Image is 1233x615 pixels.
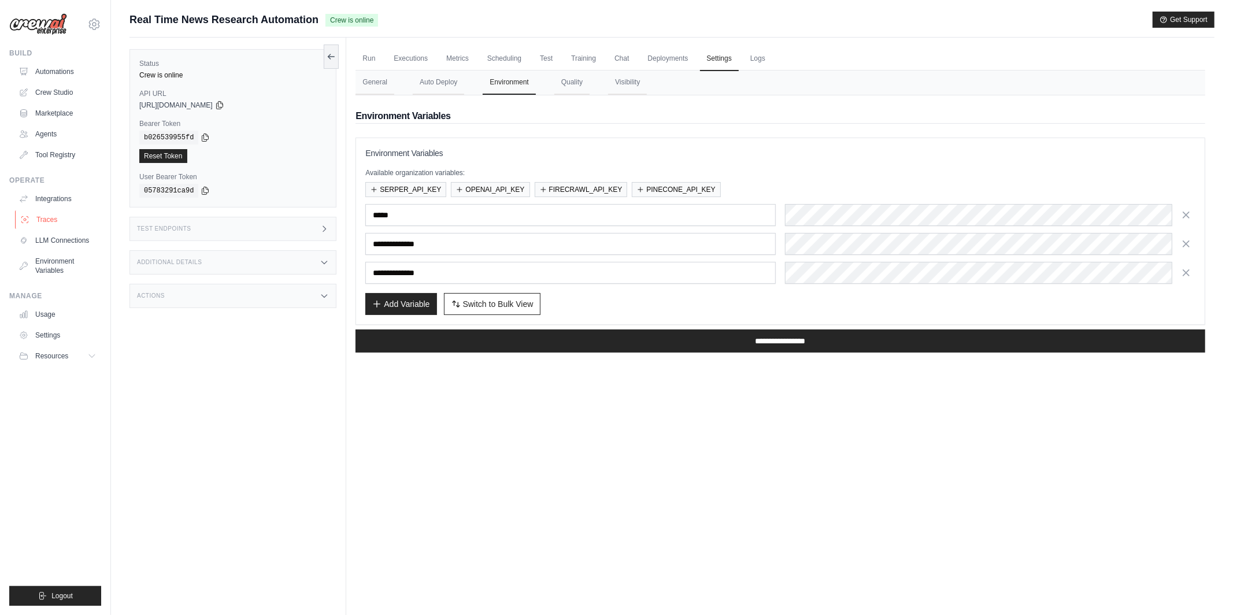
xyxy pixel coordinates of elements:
label: Status [139,59,327,68]
a: Crew Studio [14,83,101,102]
button: Auto Deploy [413,71,464,95]
div: Build [9,49,101,58]
h3: Test Endpoints [137,225,191,232]
button: SERPER_API_KEY [365,182,446,197]
span: Real Time News Research Automation [129,12,319,28]
a: Automations [14,62,101,81]
a: Usage [14,305,101,324]
a: Settings [14,326,101,344]
a: Traces [15,210,102,229]
code: 05783291ca9d [139,184,198,198]
label: User Bearer Token [139,172,327,181]
a: Environment Variables [14,252,101,280]
button: Get Support [1153,12,1215,28]
a: Executions [387,47,435,71]
label: API URL [139,89,327,98]
button: Logout [9,586,101,606]
a: Chat [608,47,636,71]
button: PINECONE_API_KEY [632,182,720,197]
span: Resources [35,351,68,361]
a: Metrics [439,47,476,71]
a: Run [356,47,382,71]
iframe: Chat Widget [1175,560,1233,615]
button: Switch to Bulk View [444,293,541,315]
button: Environment [483,71,535,95]
h3: Environment Variables [365,147,1195,159]
a: Reset Token [139,149,187,163]
div: Operate [9,176,101,185]
div: Manage [9,291,101,301]
nav: Tabs [356,71,1205,95]
button: Resources [14,347,101,365]
a: Agents [14,125,101,143]
a: Training [564,47,603,71]
a: Test [533,47,560,71]
button: Add Variable [365,293,436,315]
button: Quality [554,71,590,95]
img: Logo [9,13,67,35]
button: Visibility [608,71,647,95]
button: FIRECRAWL_API_KEY [535,182,628,197]
div: Crew is online [139,71,327,80]
a: Integrations [14,190,101,208]
span: [URL][DOMAIN_NAME] [139,101,213,110]
a: Scheduling [480,47,528,71]
span: Crew is online [325,14,378,27]
a: Deployments [640,47,695,71]
a: Logs [743,47,772,71]
a: Tool Registry [14,146,101,164]
span: Switch to Bulk View [463,298,534,310]
button: OPENAI_API_KEY [451,182,530,197]
a: LLM Connections [14,231,101,250]
span: Logout [51,591,73,601]
button: General [356,71,394,95]
h3: Additional Details [137,259,202,266]
h2: Environment Variables [356,109,1205,123]
a: Settings [700,47,739,71]
h3: Actions [137,292,165,299]
code: b026539955fd [139,131,198,145]
p: Available organization variables: [365,168,1195,177]
a: Marketplace [14,104,101,123]
label: Bearer Token [139,119,327,128]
